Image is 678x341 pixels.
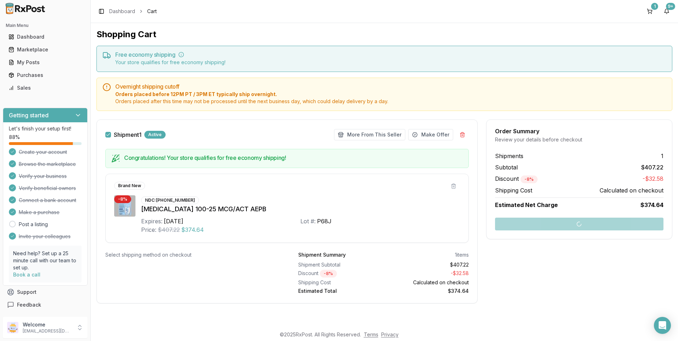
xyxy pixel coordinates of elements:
a: Post a listing [19,221,48,228]
span: Orders placed before 12PM PT / 3PM ET typically ship overnight. [115,91,666,98]
div: Open Intercom Messenger [654,317,671,334]
div: Calculated on checkout [386,279,468,286]
h2: Main Menu [6,23,85,28]
span: Cart [147,8,157,15]
a: Privacy [381,331,399,337]
div: Marketplace [9,46,82,53]
div: 1 [651,3,658,10]
label: Shipment 1 [114,132,141,138]
span: $374.64 [640,201,663,209]
span: Create your account [19,149,67,156]
button: 1 [644,6,655,17]
div: - 8 % [114,195,131,203]
span: Orders placed after this time may not be processed until the next business day, which could delay... [115,98,666,105]
span: 1 [661,152,663,160]
div: [DATE] [164,217,183,225]
div: Lot #: [300,217,316,225]
span: Invite your colleagues [19,233,71,240]
button: Feedback [3,298,88,311]
div: - 8 % [521,175,538,183]
div: Estimated Total [298,287,380,295]
button: My Posts [3,57,88,68]
a: Purchases [6,69,85,82]
div: Shipment Subtotal [298,261,380,268]
div: Review your details before checkout [495,136,663,143]
div: Shipment Summary [298,251,346,258]
span: Discount [495,175,538,182]
span: Shipments [495,152,523,160]
h5: Overnight shipping cutoff [115,84,666,89]
span: Make a purchase [19,209,60,216]
span: Verify your business [19,173,67,180]
button: Support [3,286,88,298]
div: $374.64 [386,287,468,295]
span: Connect a bank account [19,197,76,204]
span: $407.22 [641,163,663,172]
a: Marketplace [6,43,85,56]
a: Dashboard [6,30,85,43]
span: Verify beneficial owners [19,185,76,192]
span: Calculated on checkout [600,186,663,195]
p: [EMAIL_ADDRESS][DOMAIN_NAME] [23,328,72,334]
span: Feedback [17,301,41,308]
nav: breadcrumb [109,8,157,15]
div: - $32.58 [386,270,468,278]
div: Your store qualifies for free economy shipping! [115,59,666,66]
div: Dashboard [9,33,82,40]
h1: Shopping Cart [96,29,672,40]
div: Discount [298,270,380,278]
button: Purchases [3,69,88,81]
div: Select shipping method on checkout [105,251,276,258]
div: Brand New [114,182,145,190]
a: Book a call [13,272,40,278]
span: Subtotal [495,163,518,172]
h5: Congratulations! Your store qualifies for free economy shipping! [124,155,463,161]
a: Terms [364,331,378,337]
img: RxPost Logo [3,3,48,14]
div: Shipping Cost [298,279,380,286]
a: Sales [6,82,85,94]
div: NDC: [PHONE_NUMBER] [141,196,199,204]
div: 9+ [666,3,675,10]
div: Order Summary [495,128,663,134]
a: My Posts [6,56,85,69]
h5: Free economy shipping [115,52,666,57]
button: 9+ [661,6,672,17]
span: -$32.58 [643,174,663,183]
div: $407.22 [386,261,468,268]
div: Sales [9,84,82,91]
div: My Posts [9,59,82,66]
span: Browse the marketplace [19,161,76,168]
div: [MEDICAL_DATA] 100-25 MCG/ACT AEPB [141,204,460,214]
p: Welcome [23,321,72,328]
span: $374.64 [181,225,204,234]
span: Shipping Cost [495,186,532,195]
div: 1 items [455,251,469,258]
span: 88 % [9,134,20,141]
p: Need help? Set up a 25 minute call with our team to set up. [13,250,77,271]
div: Purchases [9,72,82,79]
h3: Getting started [9,111,49,119]
img: User avatar [7,322,18,333]
div: - 8 % [320,270,337,278]
div: P68J [317,217,332,225]
span: Estimated Net Charge [495,201,558,208]
div: Expires: [141,217,162,225]
button: Dashboard [3,31,88,43]
a: Dashboard [109,8,135,15]
button: Sales [3,82,88,94]
span: Make Offer [421,131,449,138]
span: $407.22 [158,225,180,234]
div: Active [144,131,166,139]
button: Make Offer [408,129,453,140]
img: Breo Ellipta 100-25 MCG/ACT AEPB [114,195,135,217]
button: Marketplace [3,44,88,55]
div: Price: [141,225,156,234]
p: Let's finish your setup first! [9,125,82,132]
button: More From This Seller [334,129,405,140]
